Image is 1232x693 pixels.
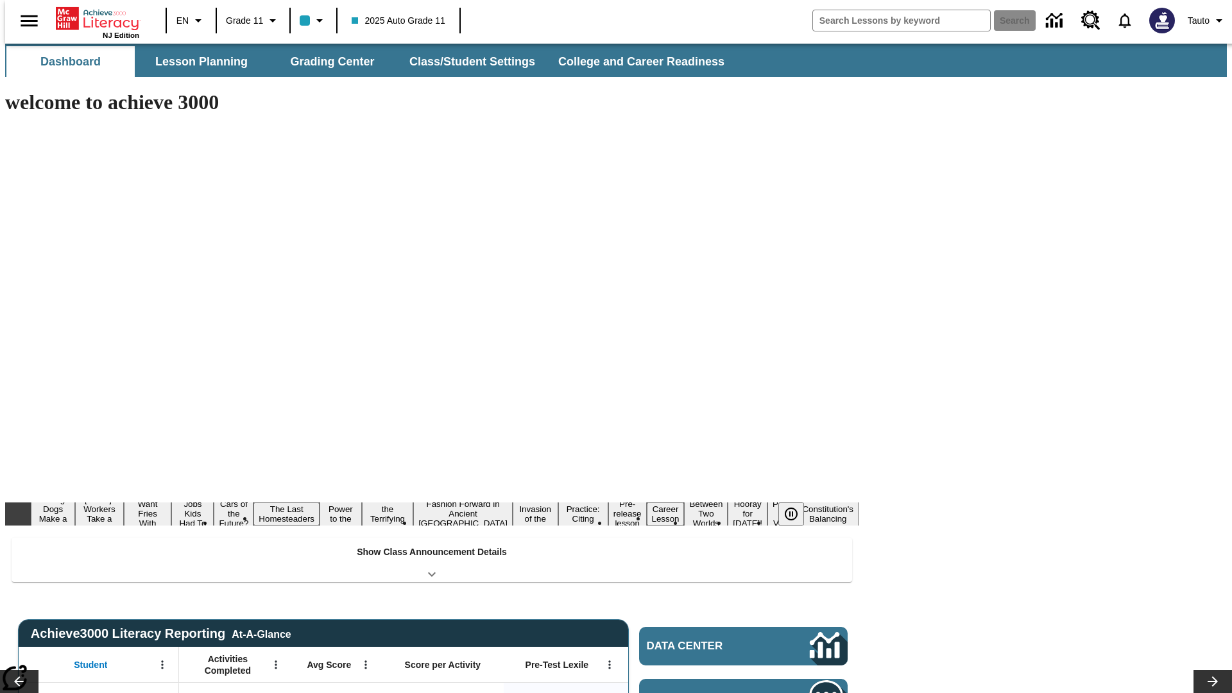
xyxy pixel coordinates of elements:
button: Lesson carousel, Next [1193,670,1232,693]
a: Data Center [1038,3,1074,38]
button: Slide 2 Labor Day: Workers Take a Stand [75,493,123,535]
div: SubNavbar [5,44,1227,77]
button: Pause [778,502,804,526]
a: Resource Center, Will open in new tab [1074,3,1108,38]
span: Avg Score [307,659,351,671]
span: Achieve3000 Literacy Reporting [31,626,291,641]
button: Slide 8 Attack of the Terrifying Tomatoes [362,493,413,535]
span: Grade 11 [226,14,263,28]
button: Grade: Grade 11, Select a grade [221,9,286,32]
button: Dashboard [6,46,135,77]
button: Open Menu [153,655,172,674]
span: NJ Edition [103,31,139,39]
button: Open Menu [356,655,375,674]
button: Slide 4 Dirty Jobs Kids Had To Do [171,488,214,540]
span: Student [74,659,107,671]
span: Score per Activity [405,659,481,671]
span: Pre-Test Lexile [526,659,589,671]
div: Show Class Announcement Details [12,538,852,582]
button: Language: EN, Select a language [171,9,212,32]
span: Activities Completed [185,653,270,676]
button: Slide 1 Diving Dogs Make a Splash [31,493,75,535]
button: Profile/Settings [1183,9,1232,32]
span: Data Center [647,640,767,653]
div: At-A-Glance [232,626,291,640]
button: Slide 7 Solar Power to the People [320,493,362,535]
span: Tauto [1188,14,1210,28]
button: Class/Student Settings [399,46,545,77]
a: Data Center [639,627,848,665]
button: Slide 16 Point of View [767,497,797,530]
div: Home [56,4,139,39]
button: Slide 12 Pre-release lesson [608,497,647,530]
button: Slide 3 Do You Want Fries With That? [124,488,172,540]
p: Show Class Announcement Details [357,545,507,559]
button: Select a new avatar [1142,4,1183,37]
button: Class color is light blue. Change class color [295,9,332,32]
div: SubNavbar [5,46,736,77]
button: Slide 17 The Constitution's Balancing Act [797,493,859,535]
button: Slide 6 The Last Homesteaders [253,502,320,526]
button: Open side menu [10,2,48,40]
h1: welcome to achieve 3000 [5,90,859,114]
button: Lesson Planning [137,46,266,77]
button: Slide 5 Cars of the Future? [214,497,253,530]
div: Pause [778,502,817,526]
input: search field [813,10,990,31]
button: College and Career Readiness [548,46,735,77]
button: Slide 9 Fashion Forward in Ancient Rome [413,497,513,530]
a: Home [56,6,139,31]
img: Avatar [1149,8,1175,33]
button: Slide 13 Career Lesson [647,502,685,526]
button: Grading Center [268,46,397,77]
button: Open Menu [600,655,619,674]
a: Notifications [1108,4,1142,37]
button: Open Menu [266,655,286,674]
button: Slide 14 Between Two Worlds [684,497,728,530]
button: Slide 11 Mixed Practice: Citing Evidence [558,493,608,535]
span: EN [176,14,189,28]
button: Slide 10 The Invasion of the Free CD [513,493,558,535]
button: Slide 15 Hooray for Constitution Day! [728,497,767,530]
span: 2025 Auto Grade 11 [352,14,445,28]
